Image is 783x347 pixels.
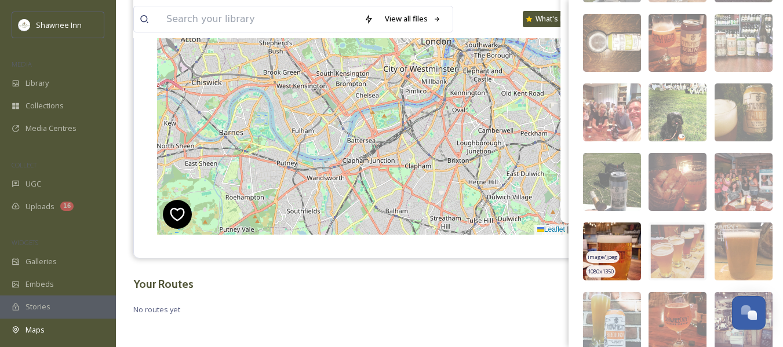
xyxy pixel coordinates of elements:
[60,202,74,211] div: 16
[133,276,766,293] h3: Your Routes
[26,279,54,290] span: Embeds
[715,153,773,211] img: 55561c08-a062-4638-a23e-0181f7ad30e8.jpg
[715,222,773,280] img: 86dc010a-0679-42fa-a18f-b2ebb36f075a.jpg
[649,153,706,211] img: d4fa0116-7e44-4665-b278-58d4db46533c.jpg
[26,201,54,212] span: Uploads
[19,19,30,31] img: shawnee-300x300.jpg
[649,222,706,280] img: 1dcd4b6f-c771-4b6b-9b1a-7976de9af4d5.jpg
[715,83,773,141] img: fedfe144-4102-4c04-922a-392f18213a0a.jpg
[583,14,641,72] img: 2ae30cb6-ca19-4d13-91df-610c073db772.jpg
[583,83,641,141] img: bdd60964-b68f-41a2-ac38-d31d4a86cc61.jpg
[534,225,742,235] div: Map Courtesy of © contributors
[649,14,706,72] img: e10bf5bd-965c-4d32-8f98-29e39795fe10.jpg
[732,296,766,330] button: Open Chat
[26,178,41,189] span: UGC
[12,238,38,247] span: WIDGETS
[26,100,64,111] span: Collections
[649,83,706,141] img: c502194f-58fe-48ce-9a1b-cdb7b023a37b.jpg
[583,153,641,211] img: 5d076011-3ae6-464a-9c39-969b270d7f8d.jpg
[12,60,32,68] span: MEDIA
[26,256,57,267] span: Galleries
[26,123,77,134] span: Media Centres
[379,8,447,30] a: View all files
[715,14,773,72] img: 335b3c86-1937-4d62-9d48-8820edbf6dd3.jpg
[26,78,49,89] span: Library
[36,20,82,30] span: Shawnee Inn
[567,225,569,233] span: |
[583,222,641,280] img: 44dc615b-6d04-4566-bada-e5999d75060a.jpg
[26,301,50,312] span: Stories
[12,160,37,169] span: COLLECT
[523,11,581,27] a: What's New
[133,304,766,315] span: No routes yet
[161,6,358,32] input: Search your library
[537,225,565,233] a: Leaflet
[26,324,45,335] span: Maps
